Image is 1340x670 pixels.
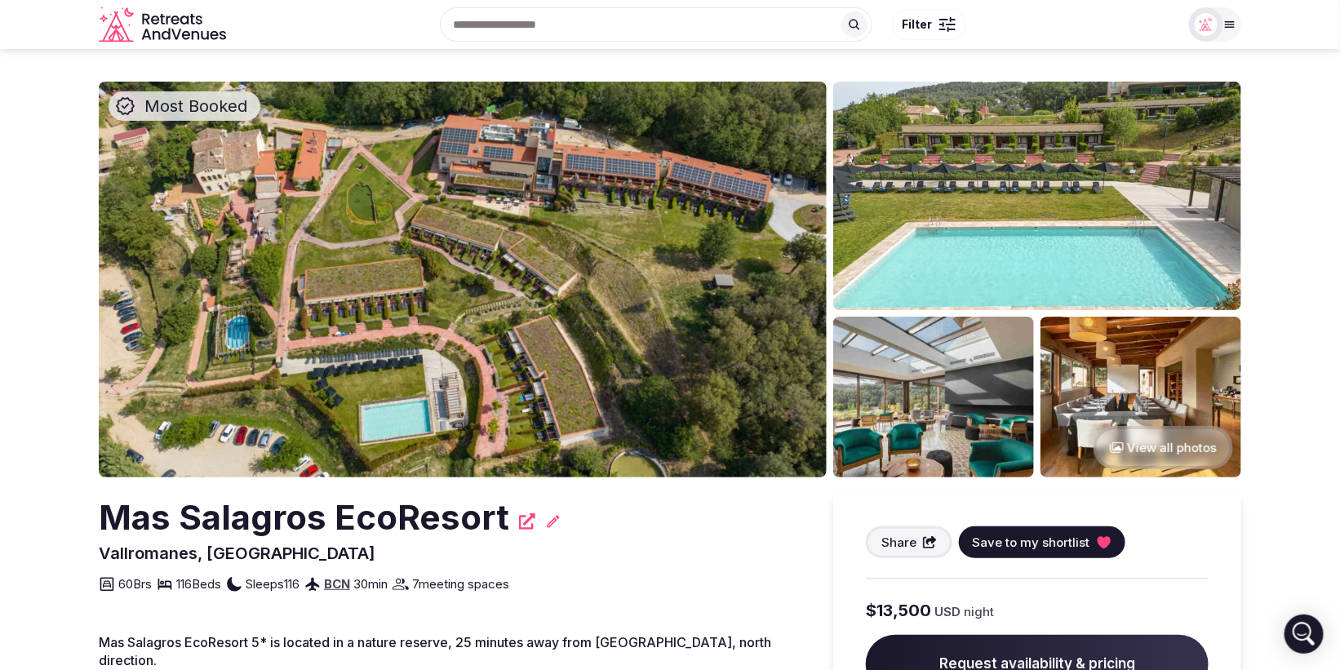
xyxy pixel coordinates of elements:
span: 60 Brs [118,575,152,592]
span: Mas Salagros EcoResort 5* is located in a nature reserve, 25 minutes away from [GEOGRAPHIC_DATA],... [99,634,771,668]
h2: Mas Salagros EcoResort [99,494,509,542]
span: Share [881,534,916,551]
span: Save to my shortlist [972,534,1089,551]
img: Matt Grant Oakes [1195,13,1218,36]
img: Venue gallery photo [833,82,1241,310]
a: Visit the homepage [99,7,229,43]
img: Venue gallery photo [833,317,1034,477]
span: night [964,603,994,620]
a: BCN [324,576,350,592]
span: $13,500 [866,599,931,622]
span: Filter [903,16,933,33]
span: Sleeps 116 [246,575,300,592]
span: 30 min [353,575,388,592]
span: Most Booked [138,95,254,118]
img: Venue gallery photo [1040,317,1241,477]
span: Vallromanes, [GEOGRAPHIC_DATA] [99,544,375,563]
span: 116 Beds [176,575,221,592]
button: View all photos [1094,426,1233,469]
span: 7 meeting spaces [412,575,509,592]
div: Most Booked [109,91,260,121]
button: Save to my shortlist [959,526,1125,558]
button: Share [866,526,952,558]
svg: Retreats and Venues company logo [99,7,229,43]
div: Open Intercom Messenger [1285,615,1324,654]
span: USD [934,603,961,620]
img: Venue cover photo [99,82,827,477]
button: Filter [892,9,966,40]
